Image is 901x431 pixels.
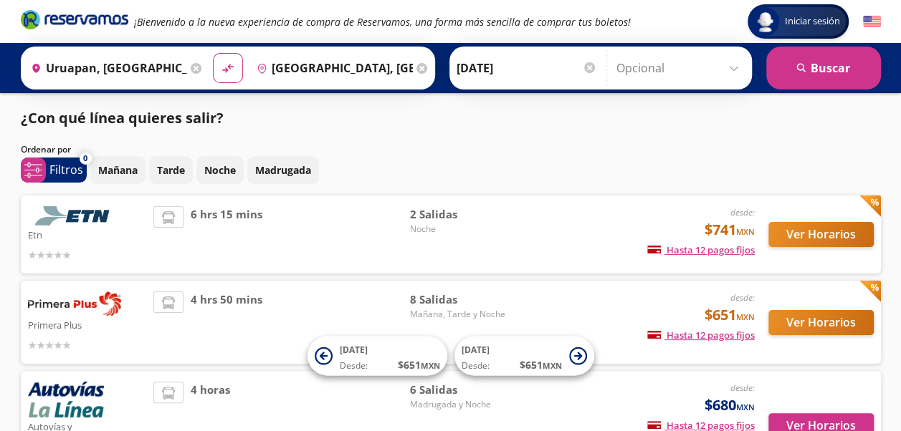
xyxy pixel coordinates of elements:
button: Madrugada [247,156,319,184]
span: Desde: [340,359,368,372]
small: MXN [421,360,440,371]
small: MXN [543,360,562,371]
p: ¿Con qué línea quieres salir? [21,107,224,129]
span: 6 hrs 15 mins [191,206,262,263]
small: MXN [736,226,755,237]
button: [DATE]Desde:$651MXN [308,336,447,376]
span: 0 [83,152,87,165]
span: [DATE] [340,344,368,356]
span: Madrugada y Noche [409,398,510,411]
p: Ordenar por [21,143,71,156]
p: Primera Plus [28,316,147,333]
a: Brand Logo [21,9,128,34]
button: 0Filtros [21,158,87,183]
p: Noche [204,163,236,178]
em: desde: [730,206,755,218]
button: Buscar [766,47,881,89]
span: Hasta 12 pagos fijos [647,243,755,256]
span: 8 Salidas [409,291,510,308]
em: desde: [730,382,755,394]
button: Mañana [90,156,146,184]
span: Mañana, Tarde y Noche [409,308,510,321]
span: 6 Salidas [409,382,510,398]
input: Opcional [616,50,745,86]
button: English [863,13,881,31]
span: $ 651 [520,357,562,372]
span: $651 [705,304,755,326]
i: Brand Logo [21,9,128,30]
button: Ver Horarios [768,310,874,335]
input: Buscar Destino [251,50,413,86]
small: MXN [736,402,755,412]
button: [DATE]Desde:$651MXN [454,336,594,376]
p: Mañana [98,163,138,178]
span: [DATE] [462,344,490,356]
p: Etn [28,226,147,243]
span: Desde: [462,359,490,372]
span: $680 [705,394,755,416]
span: $ 651 [398,357,440,372]
img: Etn [28,206,121,226]
span: Noche [409,223,510,236]
input: Buscar Origen [25,50,187,86]
p: Tarde [157,163,185,178]
p: Filtros [49,161,83,178]
img: Primera Plus [28,291,121,316]
small: MXN [736,311,755,322]
button: Noche [196,156,244,184]
button: Tarde [149,156,193,184]
span: 4 hrs 50 mins [191,291,262,353]
p: Madrugada [255,163,311,178]
em: ¡Bienvenido a la nueva experiencia de compra de Reservamos, una forma más sencilla de comprar tus... [134,15,631,29]
span: $741 [705,219,755,241]
span: Iniciar sesión [779,14,846,29]
input: Elegir Fecha [457,50,597,86]
em: desde: [730,291,755,304]
span: 2 Salidas [409,206,510,223]
span: Hasta 12 pagos fijos [647,329,755,342]
button: Ver Horarios [768,222,874,247]
img: Autovías y La Línea [28,382,104,417]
